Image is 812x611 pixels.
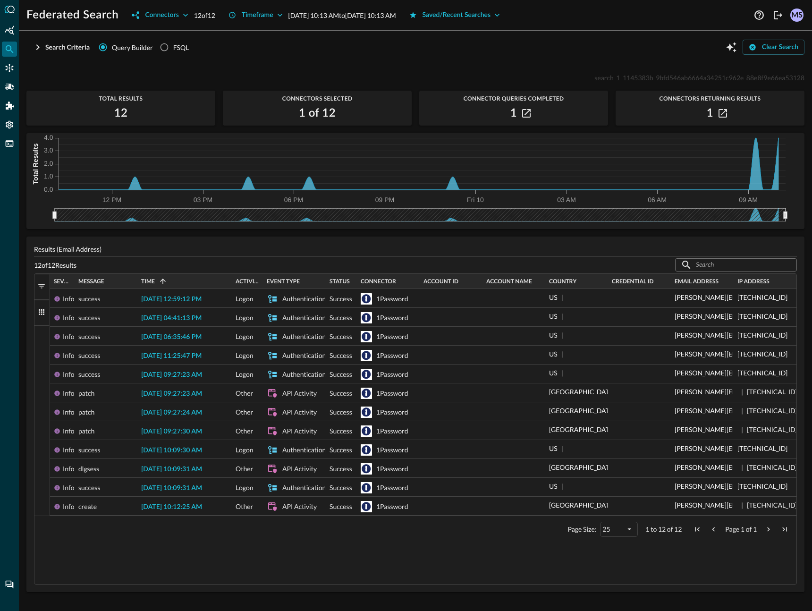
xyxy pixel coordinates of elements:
div: Summary Insights [2,23,17,38]
tspan: 09 AM [739,196,758,204]
p: [GEOGRAPHIC_DATA] [549,424,616,434]
div: 1Password [376,441,408,459]
p: [TECHNICAL_ID] [747,406,797,416]
span: patch [78,422,94,441]
button: Timeframe [223,8,288,23]
p: [GEOGRAPHIC_DATA] [549,406,616,416]
span: create [78,497,97,516]
span: Logon [236,327,253,346]
span: Other [236,422,253,441]
div: Pipelines [2,79,17,94]
svg: 1Password [361,482,372,493]
tspan: 09 PM [375,196,394,204]
p: 12 of 12 Results [34,260,76,270]
span: [DATE] 10:09:31 AM [141,485,202,492]
span: Logon [236,308,253,327]
span: Event Type [267,278,300,285]
div: Authentication [282,365,326,384]
div: 1Password [376,289,408,308]
div: FSQL [173,42,189,52]
span: Success [330,365,352,384]
tspan: 03 PM [194,196,212,204]
p: [TECHNICAL_ID] [737,330,787,340]
p: | [561,311,563,321]
div: Informational [63,346,102,365]
span: [DATE] 10:09:31 AM [141,466,202,473]
svg: 1Password [361,312,372,323]
span: [DATE] 09:27:24 AM [141,409,202,416]
div: Next Page [764,525,773,534]
span: Success [330,308,352,327]
span: Success [330,384,352,403]
p: US [549,443,558,453]
div: API Activity [282,422,317,441]
tspan: 3.0 [44,146,53,154]
div: Informational [63,327,102,346]
div: 1Password [376,327,408,346]
div: Informational [63,459,102,478]
span: Success [330,478,352,497]
button: Saved/Recent Searches [404,8,506,23]
p: [GEOGRAPHIC_DATA] [549,462,616,472]
p: | [741,387,743,397]
p: [GEOGRAPHIC_DATA] [549,387,616,397]
h2: 1 [707,106,713,121]
div: 1Password [376,308,408,327]
p: [TECHNICAL_ID] [747,387,797,397]
p: [GEOGRAPHIC_DATA] [549,500,616,510]
span: 1 [741,525,744,533]
button: Connectors [126,8,194,23]
span: Success [330,289,352,308]
span: Success [330,403,352,422]
span: Connectors Returning Results [616,95,804,102]
span: success [78,441,100,459]
div: 1Password [376,497,408,516]
span: Success [330,441,352,459]
div: Authentication [282,346,326,365]
span: Logon [236,478,253,497]
div: Informational [63,497,102,516]
h2: 1 of 12 [299,106,336,121]
span: Email Address [675,278,719,285]
span: success [78,346,100,365]
span: patch [78,403,94,422]
svg: 1Password [361,350,372,361]
span: of [746,525,752,533]
span: dlgsess [78,459,99,478]
span: Country [549,278,576,285]
p: US [549,330,558,340]
p: [DATE] 10:13 AM to [DATE] 10:13 AM [288,10,396,20]
span: Account ID [423,278,458,285]
span: success [78,478,100,497]
p: [TECHNICAL_ID] [737,349,787,359]
span: Message [78,278,104,285]
p: US [549,481,558,491]
span: success [78,289,100,308]
span: Logon [236,365,253,384]
div: Informational [63,422,102,441]
svg: 1Password [361,388,372,399]
span: Logon [236,289,253,308]
div: Informational [63,308,102,327]
span: Connector [361,278,396,285]
svg: 1Password [361,331,372,342]
div: Informational [63,403,102,422]
span: Total Results [26,95,215,102]
p: [TECHNICAL_ID] [747,462,797,472]
span: of [667,525,673,533]
div: API Activity [282,403,317,422]
button: Help [752,8,767,23]
div: Last Page [780,525,789,534]
p: [TECHNICAL_ID] [747,424,797,434]
span: IP Address [737,278,770,285]
span: [DATE] 10:09:30 AM [141,447,202,454]
div: 1Password [376,422,408,441]
span: to [651,525,657,533]
span: [DATE] 09:27:23 AM [141,372,202,378]
div: 25 [602,525,625,533]
p: | [561,481,563,491]
input: Search [696,256,775,273]
div: Authentication [282,478,326,497]
span: Success [330,459,352,478]
h2: 12 [114,106,128,121]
